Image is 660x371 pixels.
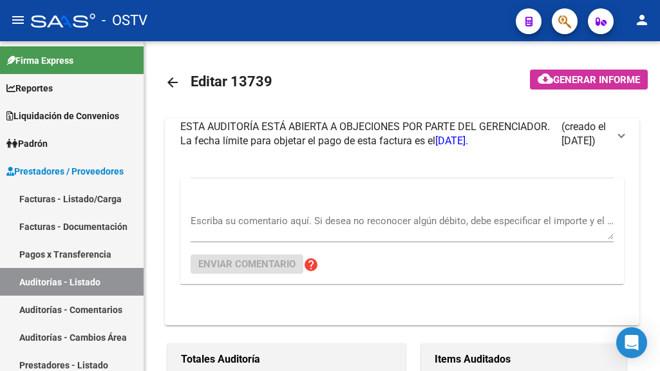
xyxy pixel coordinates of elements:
[180,120,550,147] span: ESTA AUDITORÍA ESTÁ ABIERTA A OBJECIONES POR PARTE DEL GERENCIADOR. La fecha límite para objetar ...
[6,53,73,68] span: Firma Express
[6,81,53,95] span: Reportes
[634,12,650,28] mat-icon: person
[102,6,147,35] span: - OSTV
[616,327,647,358] div: Open Intercom Messenger
[538,71,553,86] mat-icon: cloud_download
[6,109,119,123] span: Liquidación de Convenios
[6,137,48,151] span: Padrón
[553,74,640,86] span: Generar informe
[561,120,608,148] span: (creado el [DATE])
[191,73,272,90] span: Editar 13739
[10,12,26,28] mat-icon: menu
[435,135,468,147] span: [DATE].
[165,75,180,90] mat-icon: arrow_back
[165,149,639,325] div: ESTA AUDITORÍA ESTÁ ABIERTA A OBJECIONES POR PARTE DEL GERENCIADOR. La fecha límite para objetar ...
[165,119,639,149] mat-expansion-panel-header: ESTA AUDITORÍA ESTÁ ABIERTA A OBJECIONES POR PARTE DEL GERENCIADOR. La fecha límite para objetar ...
[435,349,613,370] h1: Items Auditados
[530,70,648,90] button: Generar informe
[181,349,392,370] h1: Totales Auditoría
[303,257,319,272] mat-icon: help
[198,258,296,270] span: Enviar comentario
[191,254,303,274] button: Enviar comentario
[6,164,124,178] span: Prestadores / Proveedores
